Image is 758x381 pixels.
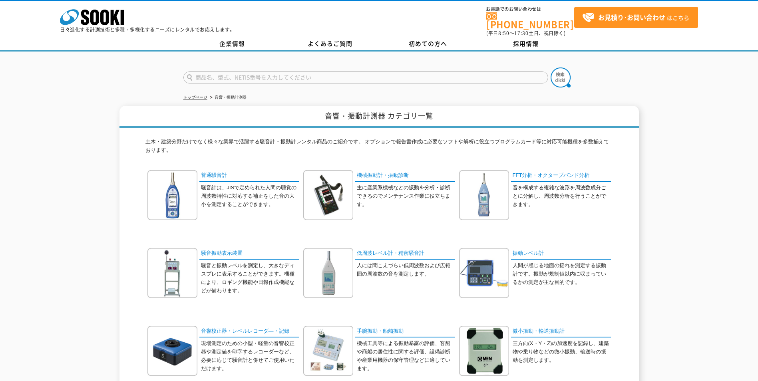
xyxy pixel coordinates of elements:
[201,262,299,295] p: 騒音と振動レベルを測定し、大きなディスプレに表示することができます。機種により、ロギング機能や日報作成機能などが備わります。
[477,38,575,50] a: 採用情報
[60,27,235,32] p: 日々進化する計測技術と多種・多様化するニーズにレンタルでお応えします。
[199,326,299,337] a: 音響校正器・レベルレコーダ―・記録
[459,248,509,298] img: 振動レベル計
[355,248,455,260] a: 低周波レベル計・精密騒音計
[355,326,455,337] a: 手腕振動・船舶振動
[119,106,639,128] h1: 音響・振動計測器 カテゴリ一覧
[145,138,613,159] p: 土木・建築分野だけでなく様々な業界で活躍する騒音計・振動計レンタル商品のご紹介です。 オプションで報告書作成に必要なソフトや解析に役立つプログラムカード等に対応可能機種を多数揃えております。
[511,248,611,260] a: 振動レベル計
[303,248,353,298] img: 低周波レベル計・精密騒音計
[183,38,281,50] a: 企業情報
[582,12,689,24] span: はこちら
[281,38,379,50] a: よくあるご質問
[199,170,299,182] a: 普通騒音計
[147,170,197,220] img: 普通騒音計
[498,30,509,37] span: 8:50
[486,30,565,37] span: (平日 ～ 土日、祝日除く)
[486,7,574,12] span: お電話でのお問い合わせは
[409,39,447,48] span: 初めての方へ
[201,184,299,208] p: 騒音計は、JISで定められた人間の聴覚の周波数特性に対応する補正をした音の大小を測定することができます。
[551,67,571,87] img: btn_search.png
[513,339,611,364] p: 三方向(X・Y・Z)の加速度を記録し、建築物や乗り物などの微小振動、輸送時の振動を測定します。
[459,326,509,376] img: 微小振動・輸送振動計
[513,262,611,286] p: 人間が感じる地面の揺れを測定する振動計です。振動が規制値以内に収まっているかの測定が主な目的です。
[357,339,455,373] p: 機械工具等による振動暴露の評価、客船や商船の居住性に関する評価、設備診断や産業用機器の保守管理などに適しています。
[183,71,548,83] input: 商品名、型式、NETIS番号を入力してください
[357,184,455,208] p: 主に産業系機械などの振動を分析・診断できるのでメンテナンス作業に役立ちます。
[147,248,197,298] img: 騒音振動表示装置
[199,248,299,260] a: 騒音振動表示装置
[511,326,611,337] a: 微小振動・輸送振動計
[201,339,299,373] p: 現場測定のための小型・軽量の音響校正器や測定値を印字するレコーダーなど、必要に応じて騒音計と併せてご使用いただけます。
[574,7,698,28] a: お見積り･お問い合わせはこちら
[486,12,574,29] a: [PHONE_NUMBER]
[379,38,477,50] a: 初めての方へ
[183,95,207,99] a: トップページ
[147,326,197,376] img: 音響校正器・レベルレコーダ―・記録
[459,170,509,220] img: FFT分析・オクターブバンド分析
[357,262,455,278] p: 人には聞こえづらい低周波数および広範囲の周波数の音を測定します。
[513,184,611,208] p: 音を構成する複雑な波形を周波数成分ごとに分解し、周波数分析を行うことができます。
[511,170,611,182] a: FFT分析・オクターブバンド分析
[303,326,353,376] img: 手腕振動・船舶振動
[514,30,529,37] span: 17:30
[355,170,455,182] a: 機械振動計・振動診断
[303,170,353,220] img: 機械振動計・振動診断
[598,12,665,22] strong: お見積り･お問い合わせ
[209,93,247,102] li: 音響・振動計測器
